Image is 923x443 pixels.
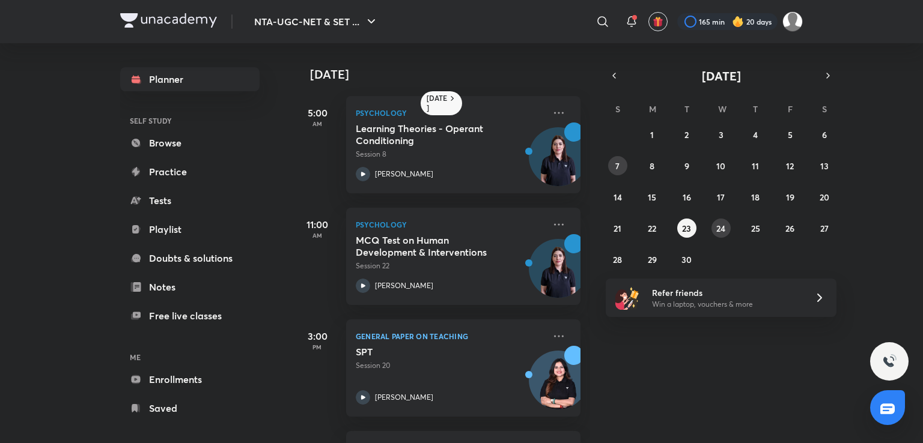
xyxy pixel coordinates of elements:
[717,191,725,203] abbr: September 17, 2025
[746,156,765,175] button: September 11, 2025
[677,156,696,175] button: September 9, 2025
[815,187,834,206] button: September 20, 2025
[608,156,627,175] button: September 7, 2025
[642,250,662,269] button: September 29, 2025
[751,223,760,234] abbr: September 25, 2025
[120,188,260,212] a: Tests
[684,103,689,115] abbr: Tuesday
[711,156,731,175] button: September 10, 2025
[677,250,696,269] button: September 30, 2025
[702,68,741,84] span: [DATE]
[781,156,800,175] button: September 12, 2025
[356,360,544,371] p: Session 20
[815,125,834,144] button: September 6, 2025
[120,246,260,270] a: Doubts & solutions
[614,191,622,203] abbr: September 14, 2025
[642,125,662,144] button: September 1, 2025
[529,134,587,191] img: Avatar
[785,223,794,234] abbr: September 26, 2025
[653,16,663,27] img: avatar
[716,160,725,172] abbr: September 10, 2025
[356,122,505,146] h5: Learning Theories - Operant Conditioning
[684,129,689,140] abbr: September 2, 2025
[815,218,834,238] button: September 27, 2025
[815,156,834,175] button: September 13, 2025
[820,160,829,172] abbr: September 13, 2025
[652,299,800,310] p: Win a laptop, vouchers & more
[732,16,744,28] img: streak
[120,131,260,155] a: Browse
[649,103,656,115] abbr: Monday
[615,286,639,310] img: referral
[822,103,827,115] abbr: Saturday
[786,191,794,203] abbr: September 19, 2025
[648,254,657,265] abbr: September 29, 2025
[711,218,731,238] button: September 24, 2025
[746,218,765,238] button: September 25, 2025
[293,329,341,343] h5: 3:00
[356,217,544,232] p: Psychology
[120,160,260,184] a: Practice
[356,261,544,271] p: Session 22
[529,357,587,415] img: Avatar
[120,275,260,299] a: Notes
[746,187,765,206] button: September 18, 2025
[614,223,621,234] abbr: September 21, 2025
[642,187,662,206] button: September 15, 2025
[613,254,622,265] abbr: September 28, 2025
[882,354,897,369] img: ttu
[642,218,662,238] button: September 22, 2025
[746,125,765,144] button: September 4, 2025
[247,10,386,34] button: NTA-UGC-NET & SET ...
[293,106,341,120] h5: 5:00
[375,280,433,291] p: [PERSON_NAME]
[719,129,723,140] abbr: September 3, 2025
[677,125,696,144] button: September 2, 2025
[310,67,592,82] h4: [DATE]
[652,286,800,299] h6: Refer friends
[356,329,544,343] p: General Paper on Teaching
[356,234,505,258] h5: MCQ Test on Human Development & Interventions
[608,218,627,238] button: September 21, 2025
[615,160,620,172] abbr: September 7, 2025
[120,347,260,367] h6: ME
[648,191,656,203] abbr: September 15, 2025
[683,191,691,203] abbr: September 16, 2025
[648,12,668,31] button: avatar
[120,217,260,241] a: Playlist
[681,254,692,265] abbr: September 30, 2025
[356,106,544,120] p: Psychology
[120,396,260,420] a: Saved
[711,125,731,144] button: September 3, 2025
[781,218,800,238] button: September 26, 2025
[120,110,260,131] h6: SELF STUDY
[120,13,217,31] a: Company Logo
[711,187,731,206] button: September 17, 2025
[375,392,433,403] p: [PERSON_NAME]
[781,187,800,206] button: September 19, 2025
[788,103,793,115] abbr: Friday
[642,156,662,175] button: September 8, 2025
[682,223,691,234] abbr: September 23, 2025
[781,125,800,144] button: September 5, 2025
[356,149,544,160] p: Session 8
[753,129,758,140] abbr: September 4, 2025
[120,67,260,91] a: Planner
[820,223,829,234] abbr: September 27, 2025
[788,129,793,140] abbr: September 5, 2025
[293,120,341,127] p: AM
[293,232,341,239] p: AM
[677,218,696,238] button: September 23, 2025
[751,191,760,203] abbr: September 18, 2025
[782,11,803,32] img: Atia khan
[623,67,820,84] button: [DATE]
[293,343,341,351] p: PM
[716,223,725,234] abbr: September 24, 2025
[529,246,587,303] img: Avatar
[608,187,627,206] button: September 14, 2025
[677,187,696,206] button: September 16, 2025
[427,94,448,113] h6: [DATE]
[608,250,627,269] button: September 28, 2025
[120,304,260,328] a: Free live classes
[753,103,758,115] abbr: Thursday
